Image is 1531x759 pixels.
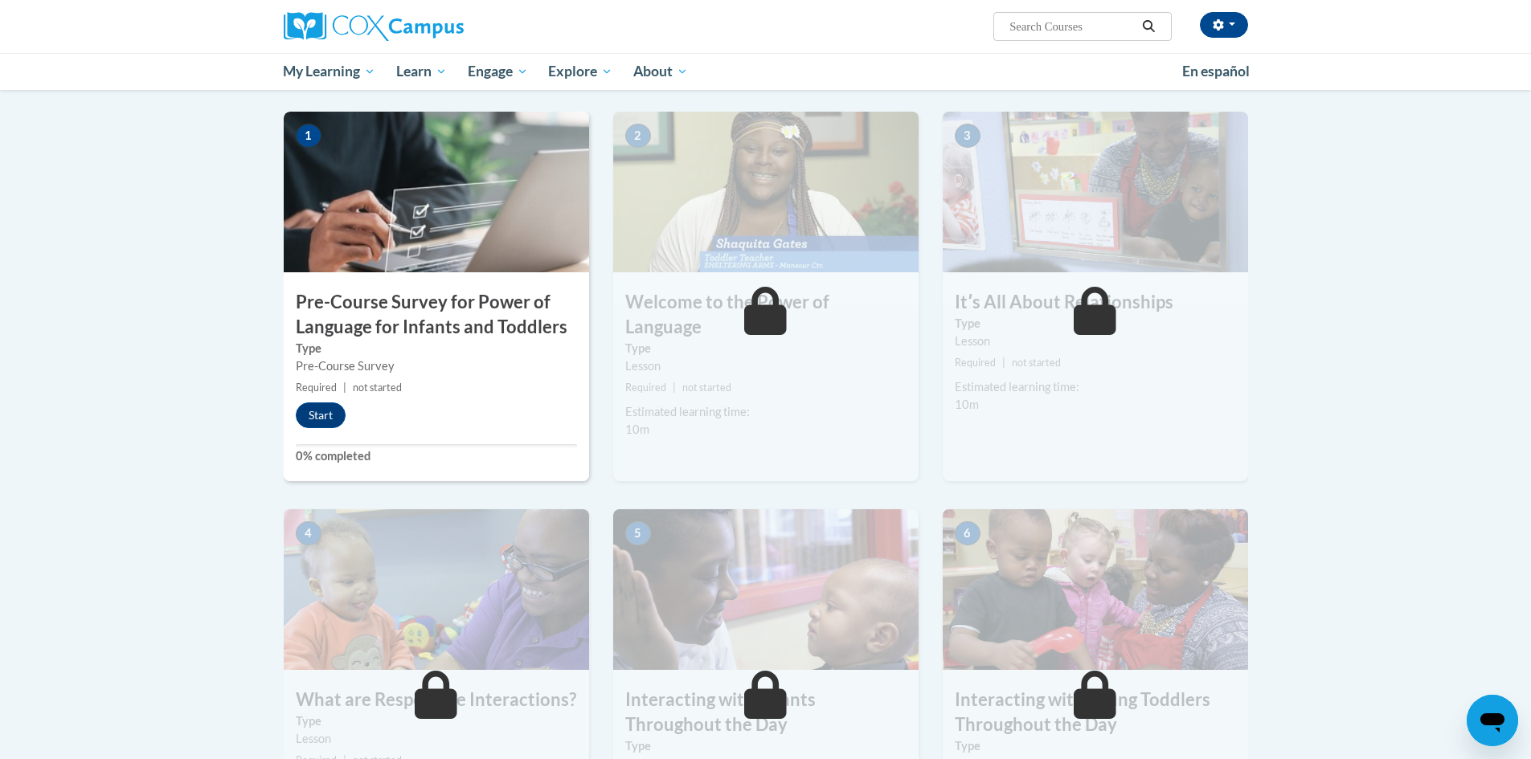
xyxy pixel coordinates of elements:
[943,112,1248,272] img: Course Image
[538,53,623,90] a: Explore
[955,378,1236,396] div: Estimated learning time:
[1182,63,1250,80] span: En español
[1008,17,1136,36] input: Search Courses
[296,730,577,748] div: Lesson
[284,112,589,272] img: Course Image
[613,509,919,670] img: Course Image
[1012,357,1061,369] span: not started
[943,509,1248,670] img: Course Image
[625,403,907,421] div: Estimated learning time:
[296,447,577,465] label: 0% completed
[273,53,387,90] a: My Learning
[613,688,919,737] h3: Interacting with Infants Throughout the Day
[955,737,1236,755] label: Type
[673,382,676,394] span: |
[284,290,589,340] h3: Pre-Course Survey for Power of Language for Infants and Toddlers
[943,290,1248,315] h3: Itʹs All About Relationships
[633,62,688,81] span: About
[625,422,649,436] span: 10m
[284,688,589,712] h3: What are Responsive Interactions?
[296,124,321,148] span: 1
[296,357,577,375] div: Pre-Course Survey
[955,521,980,545] span: 6
[955,357,996,369] span: Required
[625,382,666,394] span: Required
[343,382,346,394] span: |
[1002,357,1005,369] span: |
[296,712,577,730] label: Type
[955,124,980,148] span: 3
[955,398,979,411] span: 10m
[283,62,375,81] span: My Learning
[386,53,457,90] a: Learn
[1172,55,1260,88] a: En español
[1200,12,1248,38] button: Account Settings
[260,53,1272,90] div: Main menu
[457,53,538,90] a: Engage
[548,62,612,81] span: Explore
[613,112,919,272] img: Course Image
[625,340,907,357] label: Type
[396,62,447,81] span: Learn
[613,290,919,340] h3: Welcome to the Power of Language
[296,521,321,545] span: 4
[625,357,907,375] div: Lesson
[296,382,337,394] span: Required
[284,12,464,41] img: Cox Campus
[955,315,1236,333] label: Type
[623,53,698,90] a: About
[682,382,731,394] span: not started
[943,688,1248,737] h3: Interacting with Young Toddlers Throughout the Day
[955,333,1236,350] div: Lesson
[625,521,651,545] span: 5
[296,402,346,428] button: Start
[625,737,907,755] label: Type
[625,124,651,148] span: 2
[468,62,528,81] span: Engage
[353,382,402,394] span: not started
[296,340,577,357] label: Type
[284,12,589,41] a: Cox Campus
[1136,17,1161,36] button: Search
[1467,695,1518,746] iframe: Button to launch messaging window
[284,509,589,670] img: Course Image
